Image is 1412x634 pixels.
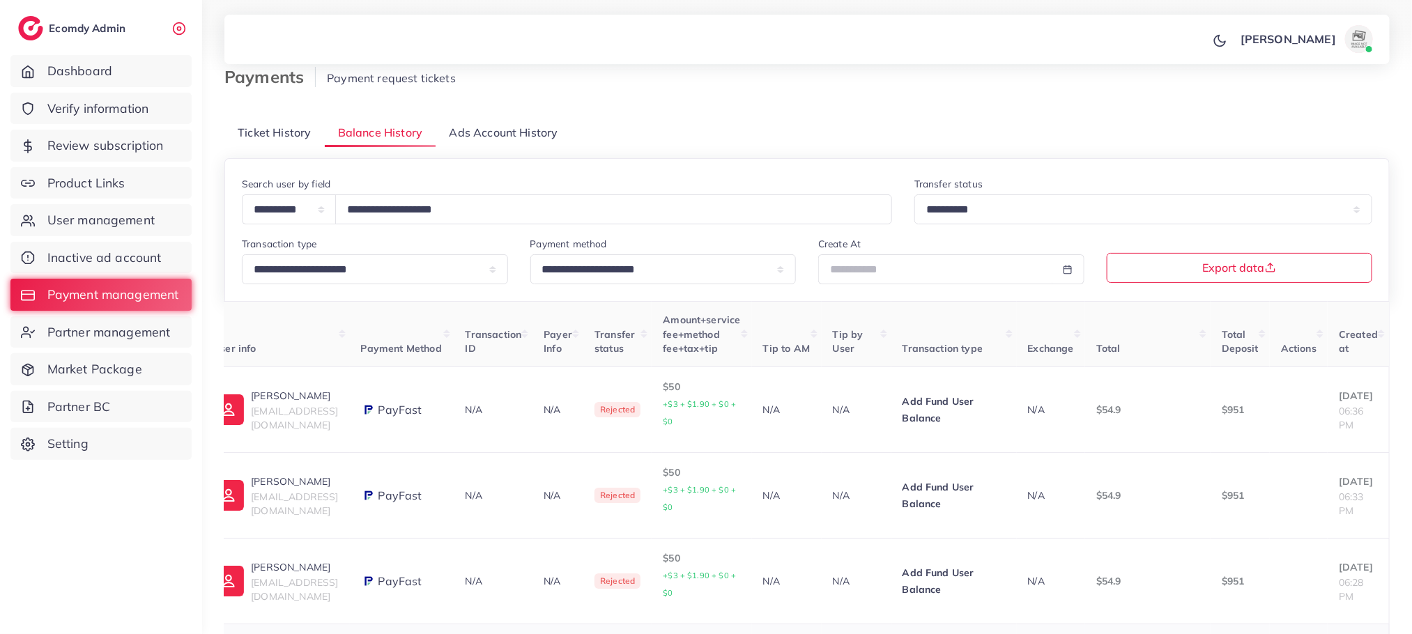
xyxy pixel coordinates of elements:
p: [DATE] [1339,473,1378,490]
small: +$3 + $1.90 + $0 + $0 [663,571,736,598]
span: Setting [47,435,89,453]
span: Transfer status [594,328,635,355]
span: Payer Info [544,328,572,355]
span: Created at [1339,328,1378,355]
span: 06:36 PM [1339,405,1364,431]
span: User info [213,342,256,355]
label: Transaction type [242,237,317,251]
span: Exchange [1028,342,1074,355]
img: ic-user-info.36bf1079.svg [213,480,244,511]
p: N/A [763,487,811,504]
span: Tip by User [833,328,864,355]
span: Market Package [47,360,142,378]
button: Export data [1107,253,1373,283]
a: Inactive ad account [10,242,192,274]
p: $50 [663,550,740,601]
span: N/A [466,403,482,416]
a: logoEcomdy Admin [18,16,129,40]
p: Add Fund User Balance [903,479,1006,512]
img: ic-user-info.36bf1079.svg [213,394,244,425]
a: Review subscription [10,130,192,162]
p: [PERSON_NAME] [251,473,338,490]
h3: Payments [224,67,316,87]
span: Inactive ad account [47,249,162,267]
p: N/A [833,487,880,504]
span: Review subscription [47,137,164,155]
label: Create At [818,237,861,251]
p: [PERSON_NAME] [251,387,338,404]
img: payment [361,488,375,502]
p: [DATE] [1339,559,1378,575]
a: Market Package [10,353,192,385]
a: Setting [10,428,192,460]
span: Total [1096,342,1121,355]
img: payment [361,574,375,588]
label: Transfer status [914,177,983,191]
p: $951 [1222,401,1259,418]
span: Payment Method [361,342,442,355]
span: Amount+service fee+method fee+tax+tip [663,314,740,355]
span: PayFast [378,488,422,504]
p: Add Fund User Balance [903,564,1006,598]
p: $54.9 [1096,487,1199,504]
span: PayFast [378,402,422,418]
a: Payment management [10,279,192,311]
p: N/A [833,573,880,589]
span: Ticket History [238,125,311,141]
span: 06:33 PM [1339,490,1364,517]
span: [EMAIL_ADDRESS][DOMAIN_NAME] [251,576,338,603]
p: N/A [544,487,572,504]
p: [PERSON_NAME] [1241,31,1336,47]
span: Transaction type [903,342,983,355]
span: [EMAIL_ADDRESS][DOMAIN_NAME] [251,405,338,431]
span: Export data [1203,262,1276,273]
span: Dashboard [47,62,112,80]
p: [PERSON_NAME] [251,559,338,575]
span: N/A [1028,403,1045,416]
a: Verify information [10,93,192,125]
span: Payment request tickets [327,71,456,85]
span: Balance History [338,125,422,141]
span: N/A [1028,489,1045,502]
span: Transaction ID [466,328,522,355]
a: Product Links [10,167,192,199]
span: User management [47,211,155,229]
a: User management [10,204,192,236]
h2: Ecomdy Admin [49,22,129,35]
span: Partner management [47,323,171,341]
span: Payment management [47,286,179,304]
a: Dashboard [10,55,192,87]
small: +$3 + $1.90 + $0 + $0 [663,485,736,512]
span: Partner BC [47,398,111,416]
label: Search user by field [242,177,330,191]
span: Tip to AM [763,342,810,355]
span: [EMAIL_ADDRESS][DOMAIN_NAME] [251,490,338,517]
a: [PERSON_NAME]avatar [1233,25,1379,53]
img: ic-user-info.36bf1079.svg [213,566,244,596]
span: Total Deposit [1222,328,1259,355]
p: Add Fund User Balance [903,393,1006,426]
p: $951 [1222,573,1259,589]
span: Verify information [47,100,149,118]
img: logo [18,16,43,40]
p: N/A [544,401,572,418]
small: +$3 + $1.90 + $0 + $0 [663,399,736,426]
p: $54.9 [1096,573,1199,589]
p: $951 [1222,487,1259,504]
p: $50 [663,464,740,516]
span: Rejected [594,488,640,503]
p: N/A [833,401,880,418]
a: Partner BC [10,391,192,423]
img: avatar [1345,25,1373,53]
span: PayFast [378,573,422,589]
p: N/A [763,401,811,418]
p: N/A [544,573,572,589]
span: Rejected [594,573,640,589]
p: N/A [763,573,811,589]
span: 06:28 PM [1339,576,1364,603]
p: [DATE] [1339,387,1378,404]
span: N/A [1028,575,1045,587]
span: Rejected [594,402,640,417]
a: Partner management [10,316,192,348]
span: Ads Account History [450,125,558,141]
